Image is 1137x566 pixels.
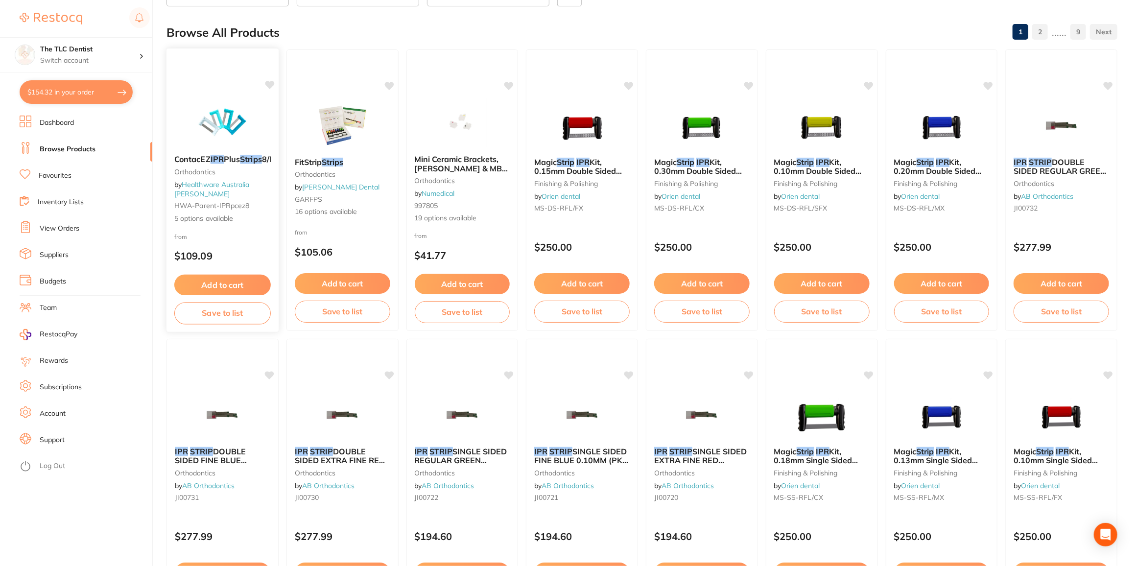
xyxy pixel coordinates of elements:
span: by [295,481,355,490]
img: IPR STRIP DOUBLE SIDED REGULAR GREEN 0.20MM (PK 10) [1030,101,1093,150]
small: Orthodontics [174,167,271,175]
b: Mini Ceramic Brackets, Roth & MBT per Unit [415,155,510,173]
small: orthodontics [415,177,510,185]
img: Magic Strip IPR Kit, 0.10mm Single Sided Fine Grit [1030,390,1093,439]
span: JI00731 [175,493,199,502]
span: 5 options available [174,213,271,223]
em: STRIP [1029,157,1052,167]
span: by [415,481,474,490]
em: IPR [415,447,428,456]
span: MS-SS-RFL/FX [1014,493,1062,502]
em: IPR [295,447,308,456]
span: by [1014,481,1060,490]
img: The TLC Dentist [15,45,35,65]
span: Kit, 0.15mm Double Sided Fine Grit [534,157,622,185]
p: $194.60 [415,531,510,542]
span: Kit, 0.10mm Double Sided Super Fine Grit [774,157,862,185]
span: MS-SS-RFL/CX [774,493,824,502]
span: JI00730 [295,493,319,502]
a: RestocqPay [20,329,77,340]
span: by [894,192,940,201]
p: $250.00 [894,531,990,542]
span: from [174,233,187,240]
em: IPR [534,447,547,456]
b: Magic Strip IPR Kit, 0.10mm Single Sided Fine Grit [1014,447,1109,465]
span: by [295,183,379,191]
em: Strip [917,157,934,167]
p: $250.00 [774,531,870,542]
small: orthodontics [295,170,390,178]
em: IPR [936,157,949,167]
span: Kit, 0.30mm Double Sided Coarse Grit [654,157,742,185]
b: IPR STRIP SINGLE SIDED REGULAR GREEN 0.14MM (PK 10) [415,447,510,465]
small: finishing & polishing [654,180,750,188]
span: by [1014,192,1073,201]
img: RestocqPay [20,329,31,340]
a: Orien dental [1021,481,1060,490]
em: IPR [576,157,590,167]
span: by [654,192,700,201]
span: Magic [894,157,917,167]
span: 19 options available [415,213,510,223]
img: IPR STRIP SINGLE SIDED REGULAR GREEN 0.14MM (PK 10) [430,390,494,439]
a: 9 [1070,22,1086,42]
span: Magic [774,447,797,456]
a: AB Orthodontics [1021,192,1073,201]
b: Magic Strip IPR Kit, 0.10mm Double Sided Super Fine Grit [774,158,870,176]
small: orthodontics [534,469,630,477]
p: $250.00 [1014,531,1109,542]
a: Team [40,303,57,313]
button: Add to cart [415,274,510,294]
em: IPR [654,447,667,456]
small: finishing & polishing [534,180,630,188]
a: Support [40,435,65,445]
a: Orien dental [901,481,940,490]
img: Magic Strip IPR Kit, 0.20mm Double Sided Medium Grit [910,101,973,150]
a: AB Orthodontics [302,481,355,490]
b: Magic Strip IPR Kit, 0.20mm Double Sided Medium Grit [894,158,990,176]
b: Magic Strip IPR Kit, 0.30mm Double Sided Coarse Grit [654,158,750,176]
span: DOUBLE SIDED REGULAR GREEN 0.20MM (PK 10) [1014,157,1106,185]
b: Magic Strip IPR Kit, 0.15mm Double Sided Fine Grit [534,158,630,176]
a: Orien dental [542,192,580,201]
span: Kit, 0.13mm Single Sided Medium Grit [894,447,978,474]
div: Open Intercom Messenger [1094,523,1117,546]
a: AB Orthodontics [422,481,474,490]
span: 16 options available [295,207,390,217]
span: GARFPS [295,195,322,204]
span: by [534,192,580,201]
img: IPR STRIP SINGLE SIDED FINE BLUE 0.10MM (PK 10) [550,390,614,439]
img: IPR STRIP DOUBLE SIDED EXTRA FINE RED 0.11MM (PK 10) [310,390,374,439]
span: DOUBLE SIDED EXTRA FINE RED 0.11MM (PK 10) [295,447,385,474]
b: Magic Strip IPR Kit, 0.18mm Single Sided Coarse Grit [774,447,870,465]
em: Strip [677,157,694,167]
small: finishing & polishing [774,469,870,477]
em: Strip [797,447,814,456]
span: from [295,229,308,236]
em: IPR [816,157,829,167]
a: [PERSON_NAME] Dental [302,183,379,191]
span: Magic [654,157,677,167]
p: Switch account [40,56,139,66]
img: FitStrip Strips [310,101,374,150]
p: $41.77 [415,250,510,261]
button: Save to list [894,301,990,322]
img: Magic Strip IPR Kit, 0.18mm Single Sided Coarse Grit [790,390,853,439]
em: Strips [240,154,261,164]
a: Subscriptions [40,382,82,392]
button: Add to cart [654,273,750,294]
em: STRIP [549,447,572,456]
span: 8/Pack [262,154,288,164]
a: AB Orthodontics [182,481,235,490]
span: by [774,192,820,201]
em: Strip [797,157,814,167]
button: Add to cart [774,273,870,294]
span: by [175,481,235,490]
span: by [894,481,940,490]
img: IPR STRIP SINGLE SIDED EXTRA FINE RED 0.07MM (PK 10) [670,390,734,439]
p: $194.60 [654,531,750,542]
b: IPR STRIP SINGLE SIDED EXTRA FINE RED 0.07MM (PK 10) [654,447,750,465]
span: by [415,189,455,198]
a: Restocq Logo [20,7,82,30]
span: from [415,232,427,239]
